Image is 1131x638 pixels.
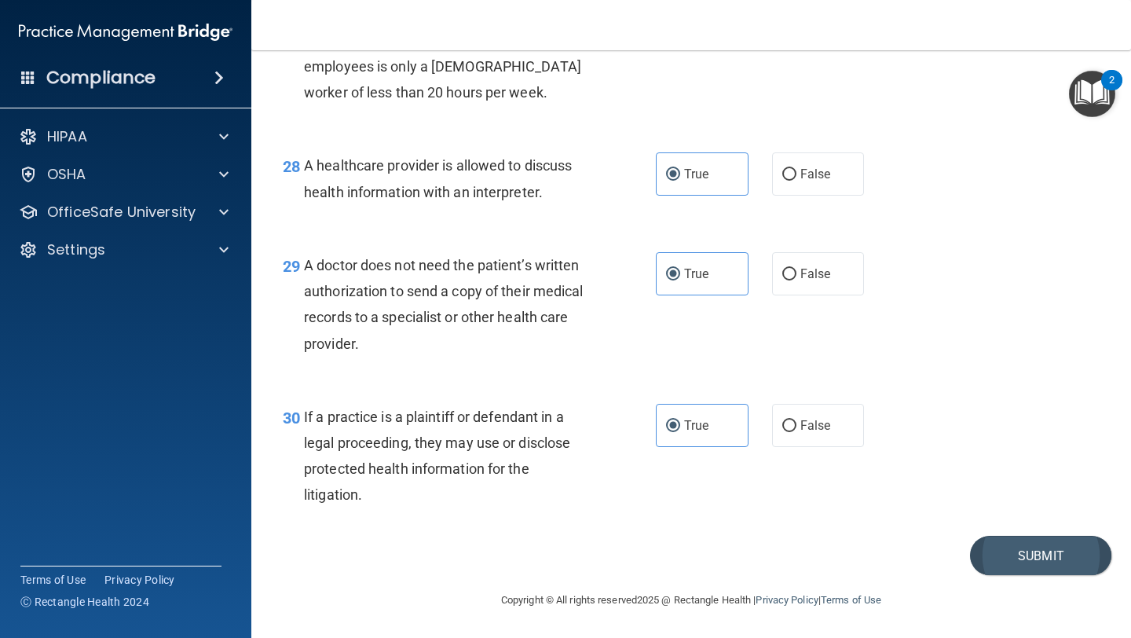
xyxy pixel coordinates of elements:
[19,127,229,146] a: HIPAA
[20,572,86,588] a: Terms of Use
[800,418,831,433] span: False
[283,409,300,427] span: 30
[19,203,229,222] a: OfficeSafe University
[782,169,796,181] input: False
[1069,71,1115,117] button: Open Resource Center, 2 new notifications
[283,257,300,276] span: 29
[47,203,196,222] p: OfficeSafe University
[684,167,708,181] span: True
[821,594,881,606] a: Terms of Use
[756,594,818,606] a: Privacy Policy
[47,127,87,146] p: HIPAA
[782,420,796,432] input: False
[19,240,229,259] a: Settings
[666,269,680,280] input: True
[684,418,708,433] span: True
[104,572,175,588] a: Privacy Policy
[20,594,149,610] span: Ⓒ Rectangle Health 2024
[19,165,229,184] a: OSHA
[304,409,570,504] span: If a practice is a plaintiff or defendant in a legal proceeding, they may use or disclose protect...
[304,257,584,352] span: A doctor does not need the patient’s written authorization to send a copy of their medical record...
[304,157,572,200] span: A healthcare provider is allowed to discuss health information with an interpreter.
[404,575,978,625] div: Copyright © All rights reserved 2025 @ Rectangle Health | |
[970,536,1111,576] button: Submit
[47,240,105,259] p: Settings
[684,266,708,281] span: True
[666,420,680,432] input: True
[283,157,300,176] span: 28
[800,266,831,281] span: False
[46,67,156,89] h4: Compliance
[47,165,86,184] p: OSHA
[1109,80,1115,101] div: 2
[782,269,796,280] input: False
[666,169,680,181] input: True
[19,16,232,48] img: PMB logo
[800,167,831,181] span: False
